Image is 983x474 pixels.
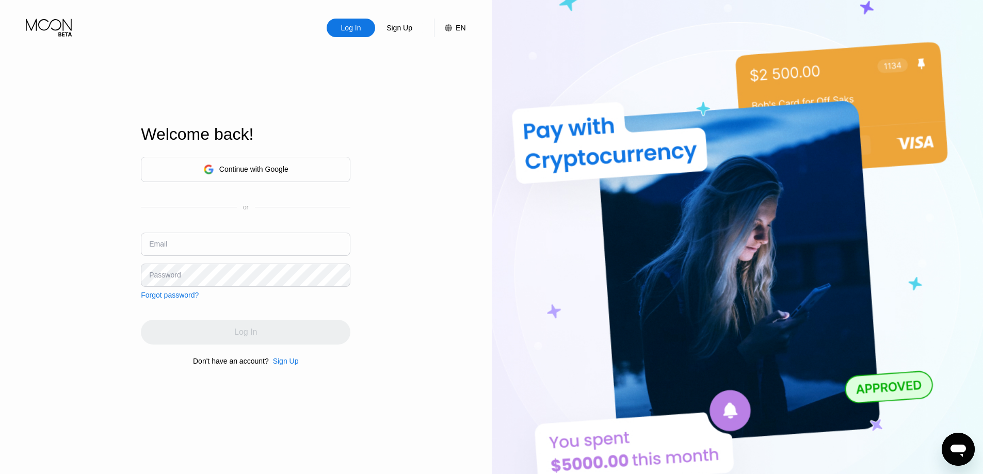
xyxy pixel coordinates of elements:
[149,271,181,279] div: Password
[243,204,249,211] div: or
[141,291,199,299] div: Forgot password?
[434,19,465,37] div: EN
[456,24,465,32] div: EN
[219,165,288,173] div: Continue with Google
[340,23,362,33] div: Log In
[149,240,167,248] div: Email
[273,357,299,365] div: Sign Up
[269,357,299,365] div: Sign Up
[193,357,269,365] div: Don't have an account?
[375,19,424,37] div: Sign Up
[327,19,375,37] div: Log In
[141,157,350,182] div: Continue with Google
[942,433,975,466] iframe: Кнопка запуска окна обмена сообщениями
[385,23,413,33] div: Sign Up
[141,125,350,144] div: Welcome back!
